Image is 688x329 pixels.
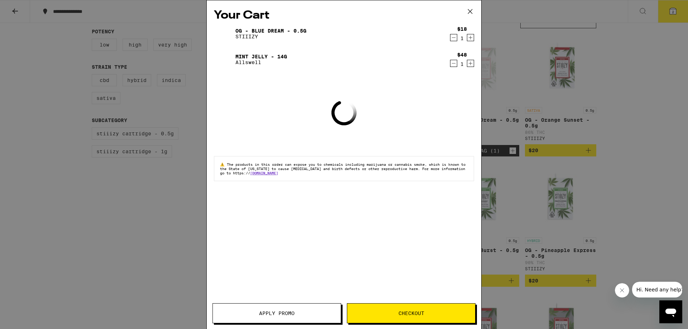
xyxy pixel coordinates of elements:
[235,59,287,65] p: Allswell
[457,61,467,67] div: 1
[220,162,227,166] span: ⚠️
[632,282,682,297] iframe: Message from company
[659,300,682,323] iframe: Button to launch messaging window
[214,49,234,69] img: Mint Jelly - 14g
[457,35,467,41] div: 1
[214,24,234,44] img: OG - Blue Dream - 0.5g
[220,162,465,175] span: The products in this order can expose you to chemicals including marijuana or cannabis smoke, whi...
[235,54,287,59] a: Mint Jelly - 14g
[467,34,474,41] button: Increment
[467,60,474,67] button: Increment
[450,60,457,67] button: Decrement
[347,303,476,323] button: Checkout
[212,303,341,323] button: Apply Promo
[214,8,474,24] h2: Your Cart
[235,28,306,34] a: OG - Blue Dream - 0.5g
[235,34,306,39] p: STIIIZY
[457,52,467,58] div: $48
[398,311,424,316] span: Checkout
[457,26,467,32] div: $18
[259,311,295,316] span: Apply Promo
[615,283,629,297] iframe: Close message
[4,5,52,11] span: Hi. Need any help?
[450,34,457,41] button: Decrement
[250,171,278,175] a: [DOMAIN_NAME]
